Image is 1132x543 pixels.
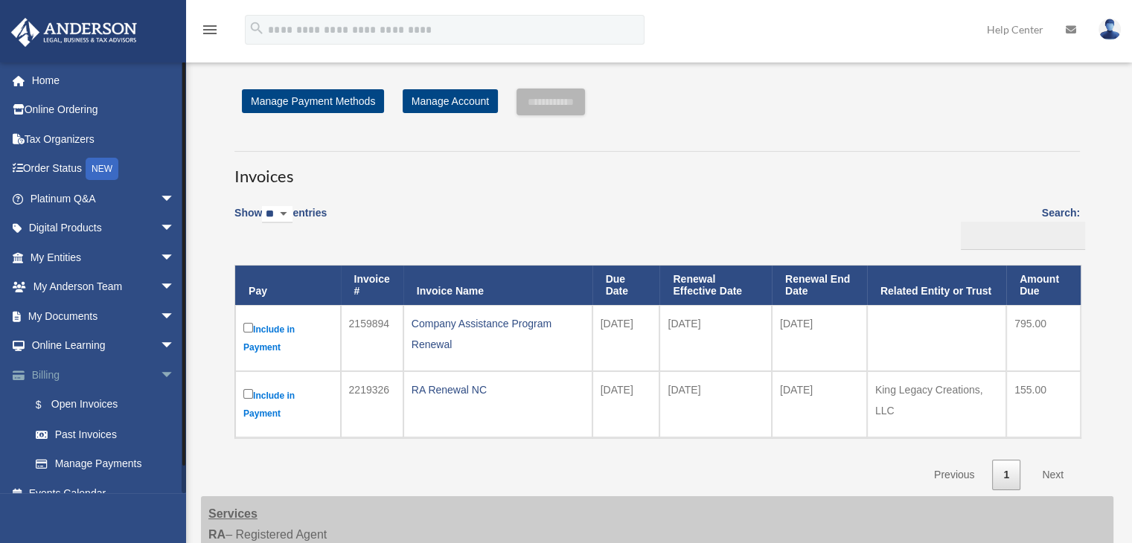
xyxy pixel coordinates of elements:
[234,151,1080,188] h3: Invoices
[235,266,341,306] th: Pay: activate to sort column descending
[243,386,333,422] label: Include in Payment
[21,420,197,449] a: Past Invoices
[412,379,584,400] div: RA Renewal NC
[1006,266,1081,306] th: Amount Due: activate to sort column ascending
[243,389,253,399] input: Include in Payment
[341,371,403,437] td: 2219326
[201,26,219,39] a: menu
[403,266,592,306] th: Invoice Name: activate to sort column ascending
[10,242,197,272] a: My Entitiesarrow_drop_down
[160,301,190,332] span: arrow_drop_down
[208,507,258,520] strong: Services
[592,305,660,371] td: [DATE]
[592,266,660,306] th: Due Date: activate to sort column ascending
[867,371,1006,437] td: King Legacy Creations, LLC
[341,305,403,371] td: 2159894
[10,213,197,243] a: Digital Productsarrow_drop_down
[1031,460,1075,490] a: Next
[772,266,867,306] th: Renewal End Date: activate to sort column ascending
[412,313,584,355] div: Company Assistance Program Renewal
[341,266,403,306] th: Invoice #: activate to sort column ascending
[160,272,190,303] span: arrow_drop_down
[243,320,333,356] label: Include in Payment
[10,95,197,125] a: Online Ordering
[160,184,190,214] span: arrow_drop_down
[10,301,197,331] a: My Documentsarrow_drop_down
[659,266,772,306] th: Renewal Effective Date: activate to sort column ascending
[10,360,197,390] a: Billingarrow_drop_down
[249,20,265,36] i: search
[1006,305,1081,371] td: 795.00
[234,204,327,238] label: Show entries
[772,305,867,371] td: [DATE]
[1099,19,1121,40] img: User Pic
[961,222,1085,250] input: Search:
[160,331,190,362] span: arrow_drop_down
[160,213,190,244] span: arrow_drop_down
[1006,371,1081,437] td: 155.00
[403,89,498,113] a: Manage Account
[772,371,867,437] td: [DATE]
[201,21,219,39] i: menu
[160,242,190,273] span: arrow_drop_down
[992,460,1020,490] a: 1
[10,184,197,213] a: Platinum Q&Aarrow_drop_down
[242,89,384,113] a: Manage Payment Methods
[10,65,197,95] a: Home
[10,272,197,302] a: My Anderson Teamarrow_drop_down
[659,305,772,371] td: [DATE]
[208,528,226,541] strong: RA
[86,158,118,180] div: NEW
[10,478,197,508] a: Events Calendar
[10,154,197,184] a: Order StatusNEW
[243,323,253,332] input: Include in Payment
[7,18,141,47] img: Anderson Advisors Platinum Portal
[262,206,292,223] select: Showentries
[44,396,51,414] span: $
[21,390,190,420] a: $Open Invoices
[867,266,1006,306] th: Related Entity or Trust: activate to sort column ascending
[21,449,197,479] a: Manage Payments
[956,204,1080,250] label: Search:
[10,331,197,361] a: Online Learningarrow_drop_down
[10,124,197,154] a: Tax Organizers
[923,460,985,490] a: Previous
[592,371,660,437] td: [DATE]
[659,371,772,437] td: [DATE]
[160,360,190,391] span: arrow_drop_down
